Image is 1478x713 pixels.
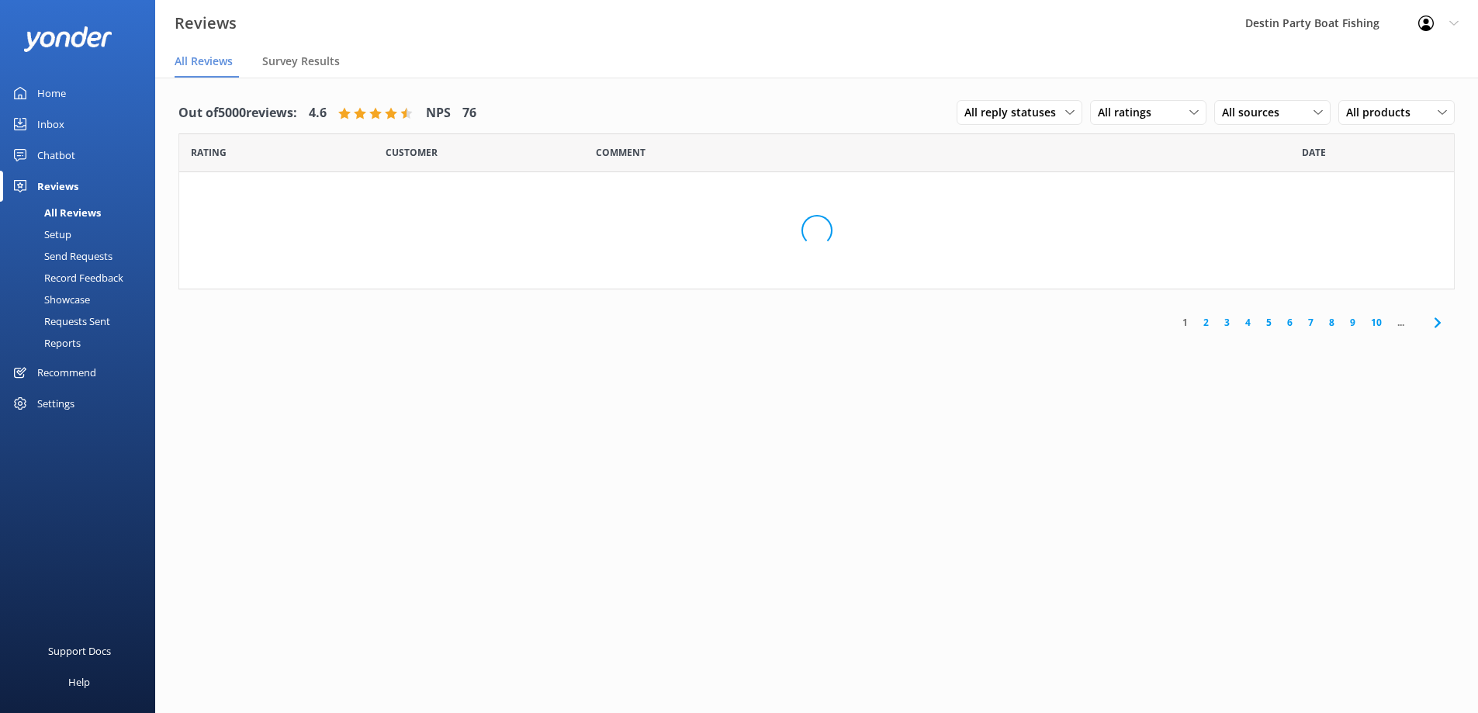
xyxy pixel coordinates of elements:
span: All ratings [1098,104,1161,121]
a: 10 [1363,315,1390,330]
h4: 76 [462,103,476,123]
a: 9 [1342,315,1363,330]
a: 3 [1217,315,1237,330]
a: Record Feedback [9,267,155,289]
a: 4 [1237,315,1258,330]
div: Support Docs [48,635,111,666]
a: Reports [9,332,155,354]
div: Recommend [37,357,96,388]
a: 7 [1300,315,1321,330]
div: Setup [9,223,71,245]
span: Date [191,145,227,160]
h4: 4.6 [309,103,327,123]
div: Send Requests [9,245,112,267]
h4: NPS [426,103,451,123]
div: Record Feedback [9,267,123,289]
span: Date [1302,145,1326,160]
a: 6 [1279,315,1300,330]
span: Question [596,145,646,160]
span: Date [386,145,438,160]
a: 8 [1321,315,1342,330]
div: Requests Sent [9,310,110,332]
div: Home [37,78,66,109]
img: yonder-white-logo.png [23,26,112,52]
a: Setup [9,223,155,245]
a: Send Requests [9,245,155,267]
div: Help [68,666,90,697]
span: All products [1346,104,1420,121]
a: Requests Sent [9,310,155,332]
a: 5 [1258,315,1279,330]
a: 2 [1196,315,1217,330]
div: Showcase [9,289,90,310]
div: Reviews [37,171,78,202]
span: ... [1390,315,1412,330]
span: All reply statuses [964,104,1065,121]
a: All Reviews [9,202,155,223]
a: Showcase [9,289,155,310]
div: All Reviews [9,202,101,223]
div: Reports [9,332,81,354]
div: Settings [37,388,74,419]
div: Chatbot [37,140,75,171]
span: Survey Results [262,54,340,69]
span: All Reviews [175,54,233,69]
h3: Reviews [175,11,237,36]
h4: Out of 5000 reviews: [178,103,297,123]
a: 1 [1175,315,1196,330]
span: All sources [1222,104,1289,121]
div: Inbox [37,109,64,140]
